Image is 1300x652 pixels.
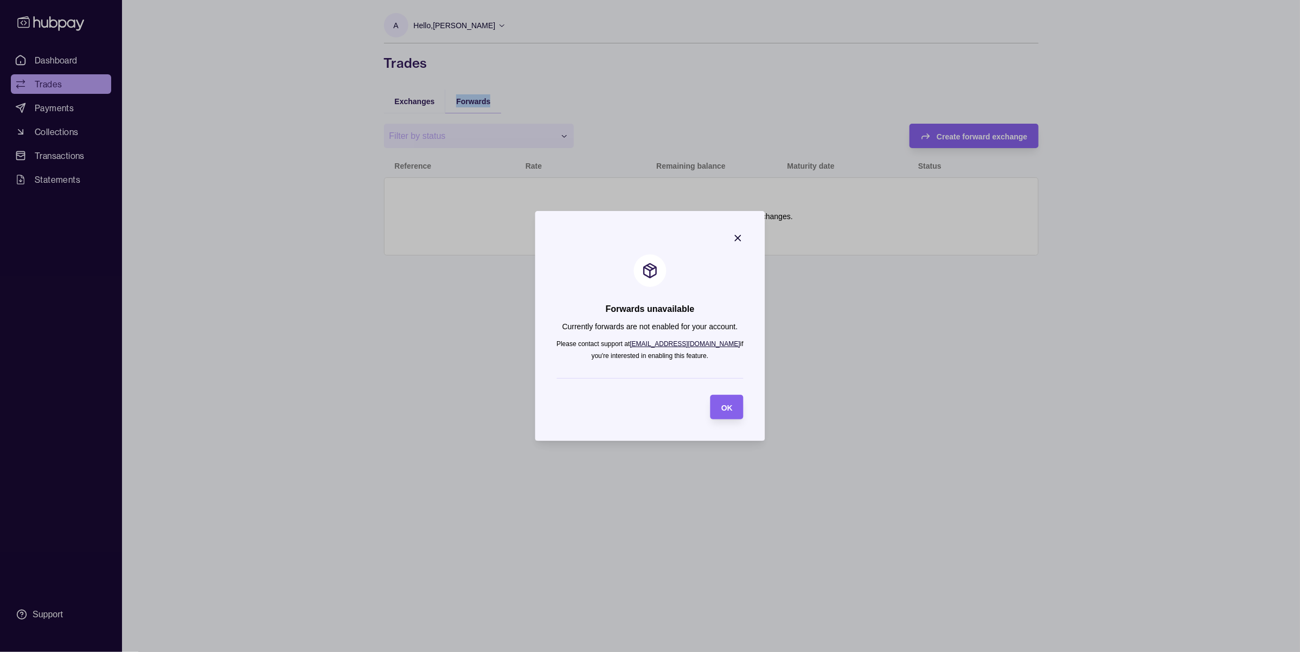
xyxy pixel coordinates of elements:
[606,303,695,315] h2: Forwards unavailable
[556,321,744,333] p: Currently forwards are not enabled for your account.
[556,338,744,362] p: Please contact support at if you're interested in enabling this feature.
[710,395,744,419] button: OK
[721,404,733,412] span: OK
[630,340,740,348] a: [EMAIL_ADDRESS][DOMAIN_NAME]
